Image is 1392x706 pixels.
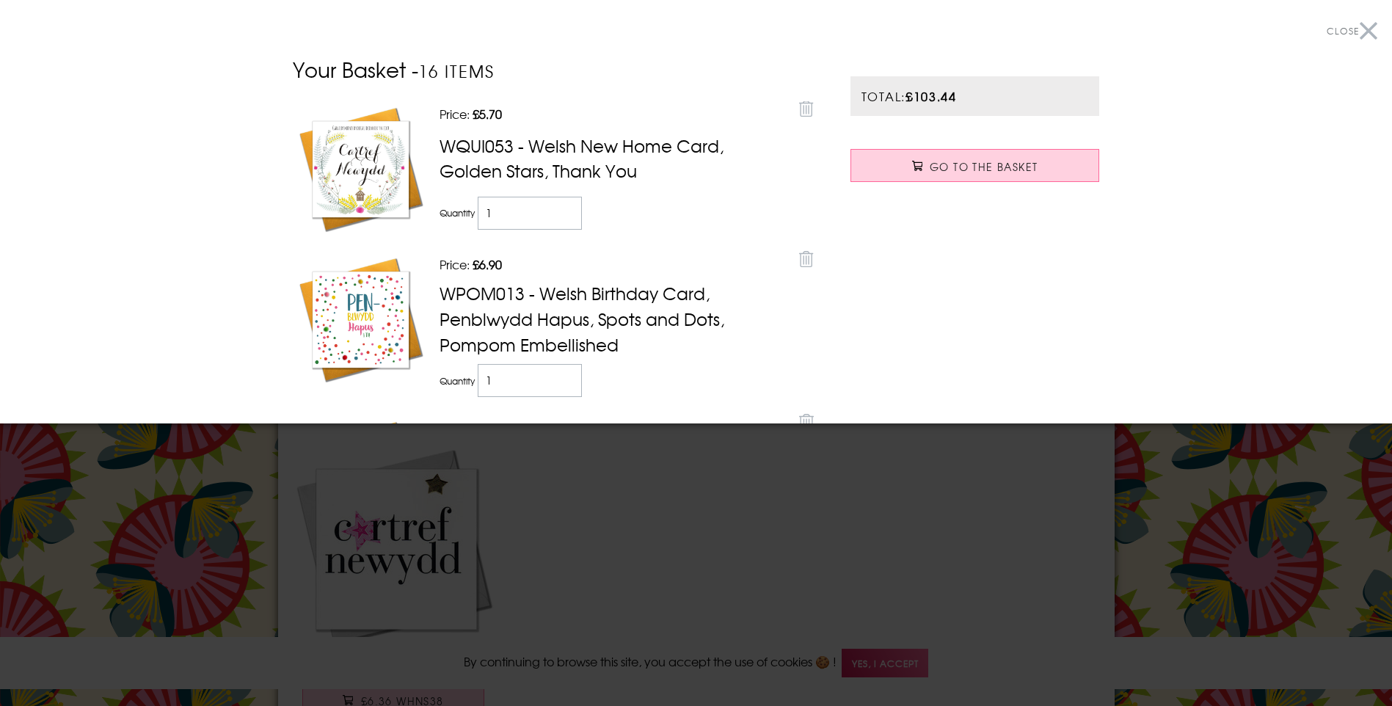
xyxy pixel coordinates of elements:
[296,255,425,384] img: B01LVXERH7.MAIN.jpg
[1327,15,1377,48] button: Close menu
[470,419,502,437] strong: £5.70
[296,419,425,547] img: WQUI093.jpg
[905,87,956,105] strong: £103.44
[795,94,817,120] a: Remove
[418,59,495,83] small: 16 items
[440,105,788,123] p: Price:
[440,419,788,437] p: Price:
[795,408,817,434] a: Remove
[296,105,425,233] img: WQUI053_334603d4-ca36-4b7f-b120-f92e729a025d.jpg
[293,54,821,84] h2: Your Basket -
[440,255,788,273] p: Price:
[470,105,502,123] strong: £5.70
[850,76,1100,116] p: Total:
[478,364,583,397] input: Item quantity
[478,197,583,230] input: Item quantity
[1327,24,1359,37] span: Close
[850,149,1100,182] a: Go to the Basket
[440,206,475,219] label: Quantity
[440,280,724,356] a: WPOM013 - Welsh Birthday Card, Penblwydd Hapus, Spots and Dots, Pompom Embellished
[470,255,502,273] strong: £6.90
[795,244,817,271] a: Remove
[440,133,724,183] a: WQUI053 - Welsh New Home Card, Golden Stars, Thank You
[440,374,475,387] label: Quantity
[930,159,1038,174] span: Go to the Basket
